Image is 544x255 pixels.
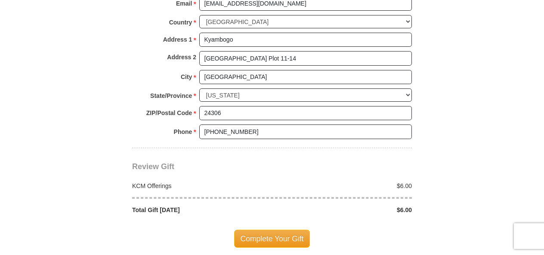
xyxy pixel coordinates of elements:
[163,33,192,46] strong: Address 1
[146,107,192,119] strong: ZIP/Postal Code
[181,71,192,83] strong: City
[167,51,196,63] strong: Address 2
[169,16,192,28] strong: Country
[272,206,417,214] div: $6.00
[128,182,272,190] div: KCM Offerings
[150,90,192,102] strong: State/Province
[128,206,272,214] div: Total Gift [DATE]
[234,230,310,248] span: Complete Your Gift
[174,126,192,138] strong: Phone
[272,182,417,190] div: $6.00
[132,162,174,171] span: Review Gift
